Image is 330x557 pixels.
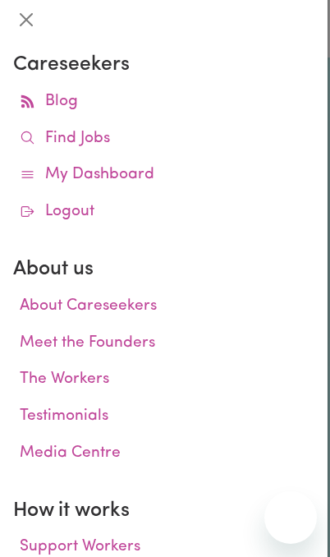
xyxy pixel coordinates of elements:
a: Media Centre [13,435,314,472]
a: Testimonials [13,398,314,435]
a: Logout [13,194,314,231]
a: My Dashboard [13,157,314,194]
iframe: Button to launch messaging window [264,491,317,544]
a: Find Jobs [13,121,314,158]
a: The Workers [13,361,314,398]
h2: How it works [13,499,314,523]
a: Meet the Founders [13,325,314,362]
h2: Careseekers [13,53,314,77]
a: Blog [13,84,314,121]
h2: About us [13,257,314,282]
a: About Careseekers [13,288,314,325]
